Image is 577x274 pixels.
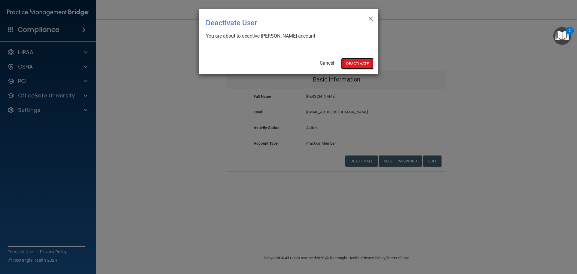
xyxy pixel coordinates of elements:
[368,12,374,24] span: ×
[341,58,374,69] button: Deactivate
[320,60,334,66] a: Cancel
[206,33,366,39] div: You are about to deactive [PERSON_NAME] account
[553,27,571,45] button: Open Resource Center, 2 new notifications
[206,14,347,32] div: Deactivate User
[569,31,571,38] div: 2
